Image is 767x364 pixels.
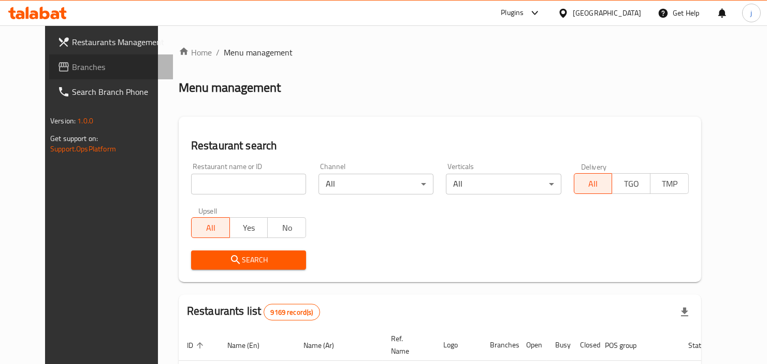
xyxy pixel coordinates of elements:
h2: Menu management [179,79,281,96]
button: Search [191,250,306,270]
span: All [578,176,609,191]
span: ID [187,339,207,352]
th: Open [518,329,547,361]
span: Branches [72,61,165,73]
th: Closed [572,329,597,361]
button: Yes [229,217,268,238]
span: TGO [616,176,646,191]
h2: Restaurant search [191,138,689,153]
span: Menu management [224,46,293,59]
div: Total records count [264,304,320,320]
span: Restaurants Management [72,36,165,48]
div: All [319,174,433,194]
button: TGO [612,173,650,194]
button: No [267,217,306,238]
span: 1.0.0 [77,114,93,128]
button: All [191,217,230,238]
a: Branches [49,54,173,79]
span: Get support on: [50,132,98,145]
span: All [196,220,226,235]
button: TMP [650,173,689,194]
span: 9169 record(s) [264,307,319,317]
button: All [574,173,613,194]
span: Name (En) [227,339,273,352]
th: Logo [435,329,482,361]
span: POS group [605,339,650,352]
span: Name (Ar) [303,339,348,352]
span: Version: [50,114,76,128]
a: Support.OpsPlatform [50,142,116,156]
nav: breadcrumb [179,46,701,59]
div: Export file [672,300,697,325]
a: Search Branch Phone [49,79,173,104]
div: [GEOGRAPHIC_DATA] [573,7,641,19]
div: Plugins [501,7,524,19]
th: Busy [547,329,572,361]
span: Ref. Name [391,332,423,357]
input: Search for restaurant name or ID.. [191,174,306,194]
h2: Restaurants list [187,303,320,320]
a: Restaurants Management [49,30,173,54]
a: Home [179,46,212,59]
span: Yes [234,220,264,235]
span: Status [688,339,722,352]
span: No [272,220,302,235]
label: Delivery [581,163,607,170]
span: Search Branch Phone [72,86,165,98]
label: Upsell [198,207,218,214]
div: All [446,174,561,194]
span: TMP [655,176,685,191]
span: j [750,7,752,19]
th: Branches [482,329,518,361]
li: / [216,46,220,59]
span: Search [199,254,298,267]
